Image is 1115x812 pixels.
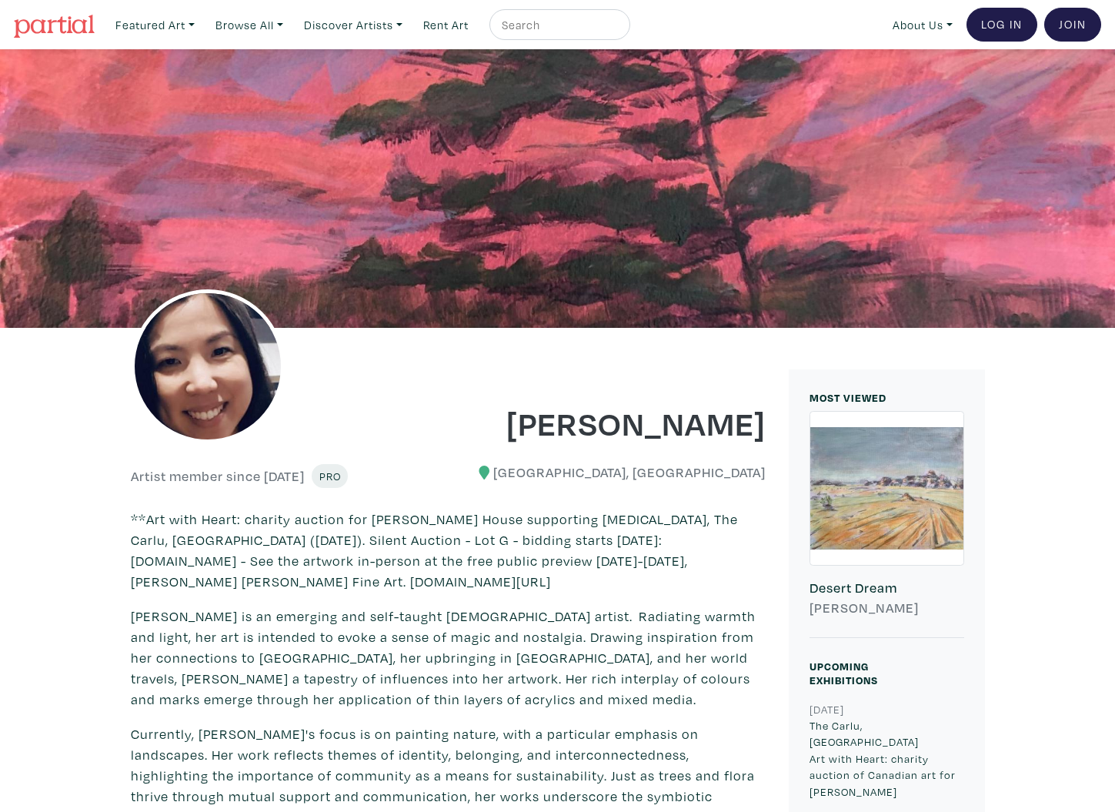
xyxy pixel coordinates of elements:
[810,659,878,687] small: Upcoming Exhibitions
[459,464,766,481] h6: [GEOGRAPHIC_DATA], [GEOGRAPHIC_DATA]
[131,289,285,443] img: phpThumb.php
[810,717,964,800] p: The Carlu, [GEOGRAPHIC_DATA] Art with Heart: charity auction of Canadian art for [PERSON_NAME]
[416,9,476,41] a: Rent Art
[966,8,1037,42] a: Log In
[108,9,202,41] a: Featured Art
[459,402,766,443] h1: [PERSON_NAME]
[810,580,964,596] h6: Desert Dream
[810,411,964,638] a: Desert Dream [PERSON_NAME]
[810,600,964,617] h6: [PERSON_NAME]
[500,15,616,35] input: Search
[1044,8,1101,42] a: Join
[297,9,409,41] a: Discover Artists
[810,390,886,405] small: MOST VIEWED
[209,9,290,41] a: Browse All
[131,509,766,592] p: **Art with Heart: charity auction for [PERSON_NAME] House supporting [MEDICAL_DATA], The Carlu, [...
[319,469,341,483] span: Pro
[810,702,844,717] small: [DATE]
[131,606,766,710] p: [PERSON_NAME] is an emerging and self-taught [DEMOGRAPHIC_DATA] artist. Radiating warmth and ligh...
[886,9,960,41] a: About Us
[131,468,305,485] h6: Artist member since [DATE]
